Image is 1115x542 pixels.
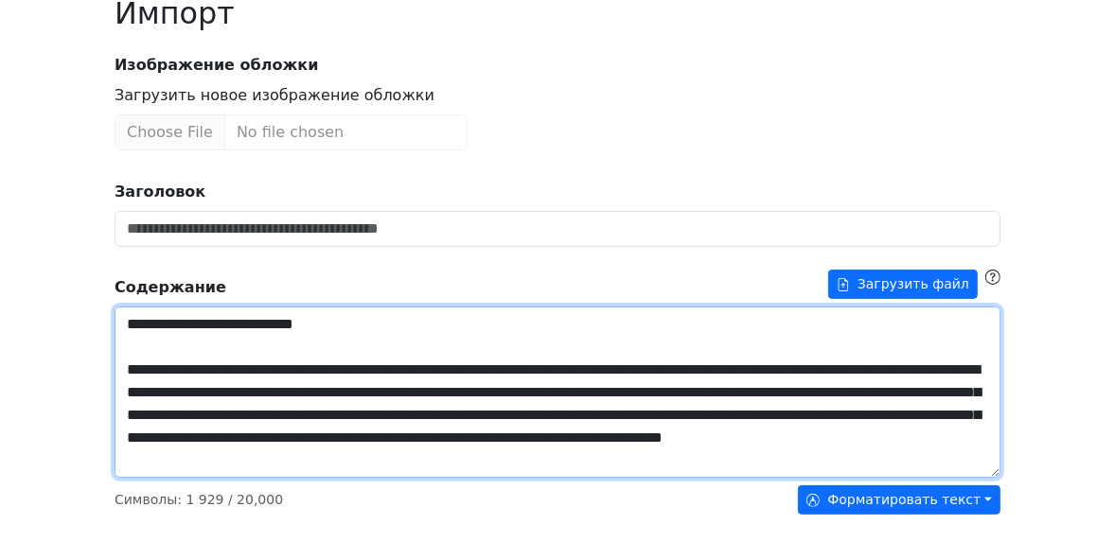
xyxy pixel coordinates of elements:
button: Форматировать текст [798,485,1000,515]
p: Символы : / 20,000 [115,490,283,510]
span: 1 929 [186,492,223,507]
strong: Изображение обложки [103,54,1012,77]
strong: Содержание [115,276,226,299]
label: Загрузить новое изображение обложки [115,84,434,107]
button: Содержание [828,270,978,299]
strong: Заголовок [115,183,205,201]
